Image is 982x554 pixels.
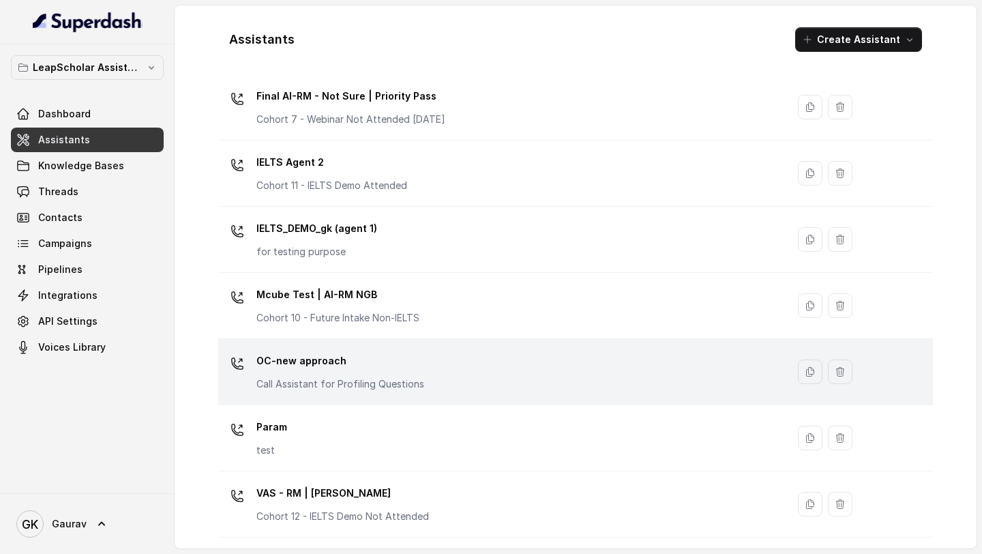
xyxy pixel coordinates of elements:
[256,284,419,306] p: Mcube Test | AI-RM NGB
[38,159,124,173] span: Knowledge Bases
[256,510,429,523] p: Cohort 12 - IELTS Demo Not Attended
[256,245,377,259] p: for testing purpose
[256,416,287,438] p: Param
[38,185,78,199] span: Threads
[22,517,38,531] text: GK
[256,443,287,457] p: test
[11,179,164,204] a: Threads
[256,151,407,173] p: IELTS Agent 2
[256,179,407,192] p: Cohort 11 - IELTS Demo Attended
[256,350,424,372] p: OC-new approach
[256,377,424,391] p: Call Assistant for Profiling Questions
[11,231,164,256] a: Campaigns
[229,29,295,50] h1: Assistants
[52,517,87,531] span: Gaurav
[38,211,83,224] span: Contacts
[11,128,164,152] a: Assistants
[11,505,164,543] a: Gaurav
[11,102,164,126] a: Dashboard
[256,218,377,239] p: IELTS_DEMO_gk (agent 1)
[38,340,106,354] span: Voices Library
[11,309,164,334] a: API Settings
[11,257,164,282] a: Pipelines
[38,263,83,276] span: Pipelines
[11,335,164,360] a: Voices Library
[256,311,419,325] p: Cohort 10 - Future Intake Non-IELTS
[256,482,429,504] p: VAS - RM | [PERSON_NAME]
[38,133,90,147] span: Assistants
[11,283,164,308] a: Integrations
[11,55,164,80] button: LeapScholar Assistant
[38,237,92,250] span: Campaigns
[33,59,142,76] p: LeapScholar Assistant
[38,315,98,328] span: API Settings
[256,85,445,107] p: Final AI-RM - Not Sure | Priority Pass
[38,289,98,302] span: Integrations
[795,27,922,52] button: Create Assistant
[38,107,91,121] span: Dashboard
[33,11,143,33] img: light.svg
[256,113,445,126] p: Cohort 7 - Webinar Not Attended [DATE]
[11,154,164,178] a: Knowledge Bases
[11,205,164,230] a: Contacts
